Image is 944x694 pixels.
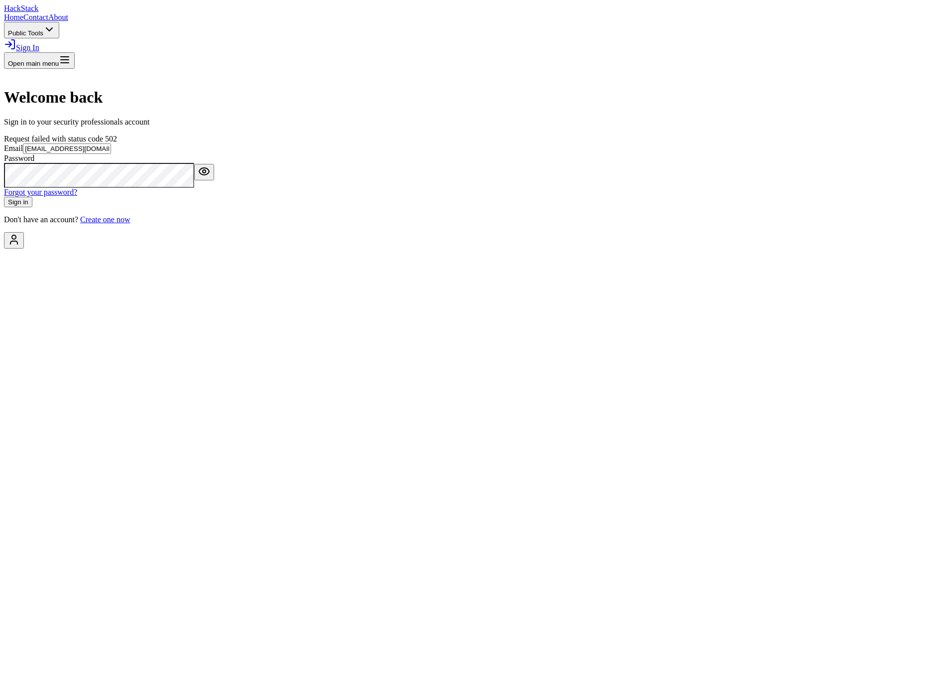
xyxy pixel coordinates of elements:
[4,154,34,162] label: Password
[23,143,111,154] input: Enter your email
[4,88,940,107] h1: Welcome back
[4,232,24,249] button: Accessibility Options
[4,118,940,127] p: Sign in to your security professionals account
[4,13,23,21] a: Home
[4,4,38,12] a: HackStack
[8,60,59,67] span: Open main menu
[4,135,940,143] div: Request failed with status code 502
[4,22,59,38] button: Public Tools
[48,13,68,21] a: About
[4,215,940,224] p: Don't have an account?
[16,43,39,52] span: Sign In
[23,13,48,21] a: Contact
[4,43,39,52] a: Sign In
[21,4,39,12] span: Stack
[80,215,130,224] a: Create one now
[4,188,77,196] a: Forgot your password?
[4,4,38,12] span: Hack
[4,144,23,152] label: Email
[4,52,75,69] button: Open main menu
[8,29,43,37] span: Public Tools
[4,197,32,207] button: Sign in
